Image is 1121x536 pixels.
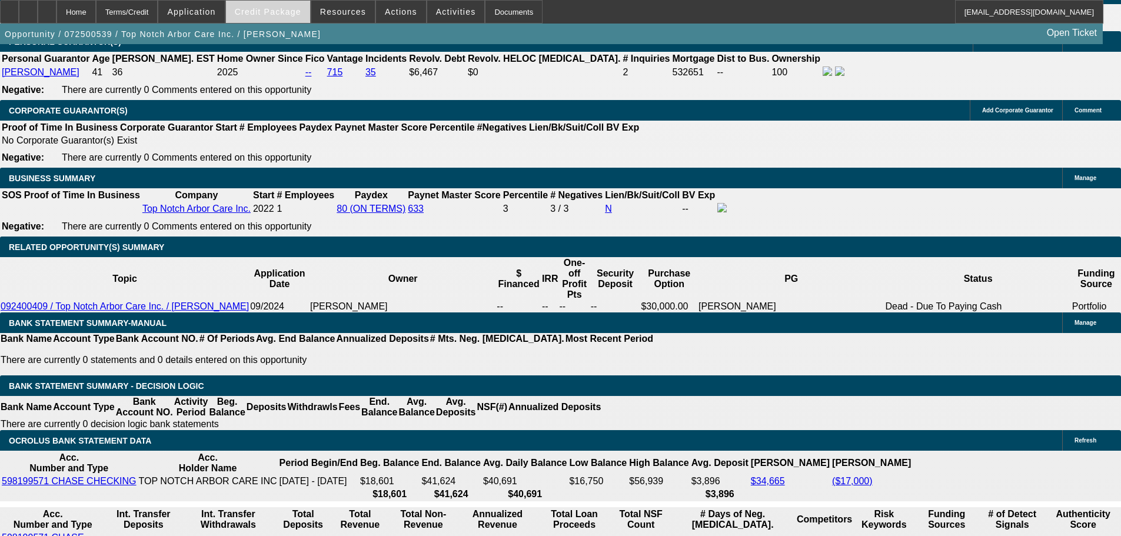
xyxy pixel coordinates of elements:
td: -- [541,301,559,312]
b: Paydex [300,122,332,132]
th: Deposits [246,396,287,418]
td: TOP NOTCH ARBOR CARE INC [138,475,278,487]
th: Competitors [796,508,853,531]
th: Acc. Holder Name [138,452,278,474]
img: linkedin-icon.png [835,66,844,76]
th: Account Type [52,396,115,418]
b: Fico [305,54,325,64]
div: 3 [503,204,548,214]
th: Acc. Number and Type [1,508,104,531]
th: Annualized Deposits [508,396,601,418]
th: Avg. Balance [398,396,435,418]
span: BANK STATEMENT SUMMARY-MANUAL [9,318,167,328]
th: Avg. Deposit [691,452,749,474]
b: # Employees [239,122,297,132]
b: Vantage [327,54,363,64]
th: # Of Periods [199,333,255,345]
b: Ownership [771,54,820,64]
b: Paydex [355,190,388,200]
td: 09/2024 [250,301,310,312]
td: [PERSON_NAME] [698,301,884,312]
span: There are currently 0 Comments entered on this opportunity [62,152,311,162]
button: Actions [376,1,426,23]
th: Total Non-Revenue [389,508,458,531]
td: No Corporate Guarantor(s) Exist [1,135,644,147]
td: $30,000.00 [640,301,698,312]
th: Int. Transfer Deposits [105,508,181,531]
span: There are currently 0 Comments entered on this opportunity [62,85,311,95]
b: BV Exp [606,122,639,132]
th: End. Balance [421,452,481,474]
th: Total Loan Proceeds [537,508,611,531]
th: Activity Period [174,396,209,418]
span: Actions [385,7,417,16]
span: Activities [436,7,476,16]
b: # Employees [277,190,334,200]
b: Corporate Guarantor [120,122,213,132]
b: Lien/Bk/Suit/Coll [605,190,680,200]
td: $0 [467,66,621,79]
td: $18,601 [360,475,420,487]
th: SOS [1,189,22,201]
b: #Negatives [477,122,527,132]
td: $41,624 [421,475,481,487]
b: Company [175,190,218,200]
th: Period Begin/End [279,452,358,474]
th: Beg. Balance [360,452,420,474]
span: Add Corporate Guarantor [982,107,1053,114]
button: Credit Package [226,1,310,23]
th: # Mts. Neg. [MEDICAL_DATA]. [430,333,565,345]
span: OCROLUS BANK STATEMENT DATA [9,436,151,445]
b: Dist to Bus. [717,54,770,64]
th: Application Date [250,257,310,301]
span: Bank Statement Summary - Decision Logic [9,381,204,391]
b: Personal Guarantor [2,54,89,64]
a: 092400409 / Top Notch Arbor Care Inc. / [PERSON_NAME] [1,301,249,311]
td: [DATE] - [DATE] [279,475,358,487]
th: Avg. Deposits [435,396,477,418]
b: Paynet Master Score [335,122,427,132]
b: Incidents [365,54,407,64]
th: Int. Transfer Withdrawals [182,508,274,531]
th: [PERSON_NAME] [750,452,830,474]
th: Total Revenue [332,508,388,531]
td: 2 [622,66,670,79]
a: -- [305,67,312,77]
th: # of Detect Signals [979,508,1045,531]
td: 36 [112,66,215,79]
th: $18,601 [360,488,420,500]
th: Avg. End Balance [255,333,336,345]
td: -- [590,301,641,312]
th: Bank Account NO. [115,396,174,418]
th: Proof of Time In Business [1,122,118,134]
b: BV Exp [682,190,715,200]
b: # Inquiries [623,54,670,64]
th: $3,896 [691,488,749,500]
a: 715 [327,67,343,77]
th: Security Deposit [590,257,641,301]
b: Negative: [2,85,44,95]
td: Portfolio [1072,301,1121,312]
button: Application [158,1,224,23]
th: Low Balance [568,452,627,474]
td: [PERSON_NAME] [310,301,496,312]
a: Open Ticket [1042,23,1102,43]
span: There are currently 0 Comments entered on this opportunity [62,221,311,231]
th: Proof of Time In Business [24,189,141,201]
th: Owner [310,257,496,301]
th: $ Financed [496,257,541,301]
th: $40,691 [483,488,568,500]
td: $6,467 [408,66,466,79]
span: Manage [1075,319,1096,326]
th: IRR [541,257,559,301]
td: -- [558,301,590,312]
th: One-off Profit Pts [558,257,590,301]
a: 80 (ON TERMS) [337,204,405,214]
a: [PERSON_NAME] [2,67,79,77]
td: -- [717,66,770,79]
span: Comment [1075,107,1102,114]
td: 41 [91,66,110,79]
b: Paynet Master Score [408,190,500,200]
span: Resources [320,7,366,16]
td: 2022 [252,202,275,215]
